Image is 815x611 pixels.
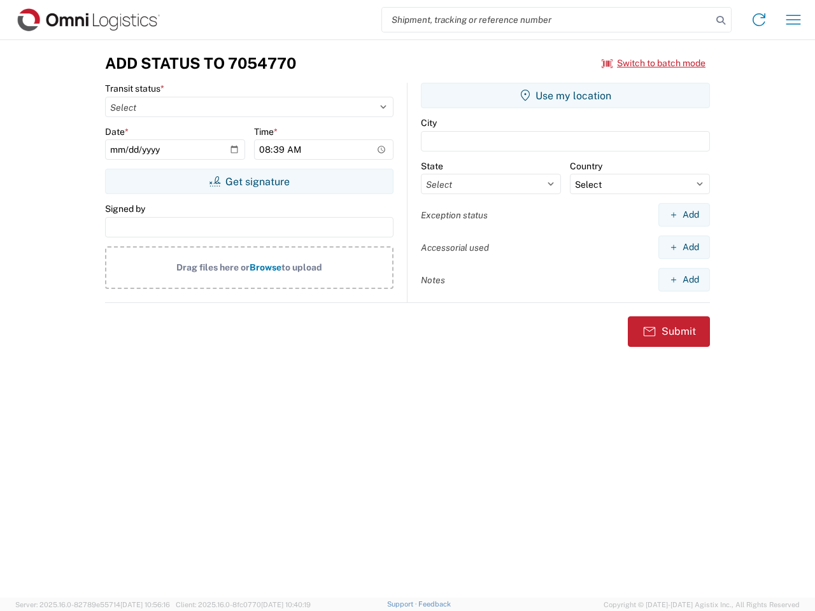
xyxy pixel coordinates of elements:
[604,599,800,610] span: Copyright © [DATE]-[DATE] Agistix Inc., All Rights Reserved
[105,169,393,194] button: Get signature
[570,160,602,172] label: Country
[418,600,451,608] a: Feedback
[261,601,311,608] span: [DATE] 10:40:19
[602,53,705,74] button: Switch to batch mode
[176,601,311,608] span: Client: 2025.16.0-8fc0770
[421,209,488,221] label: Exception status
[120,601,170,608] span: [DATE] 10:56:16
[421,160,443,172] label: State
[387,600,419,608] a: Support
[15,601,170,608] span: Server: 2025.16.0-82789e55714
[658,235,710,259] button: Add
[421,83,710,108] button: Use my location
[250,262,281,272] span: Browse
[658,203,710,227] button: Add
[281,262,322,272] span: to upload
[421,274,445,286] label: Notes
[105,203,145,214] label: Signed by
[105,54,296,73] h3: Add Status to 7054770
[658,268,710,291] button: Add
[254,126,278,137] label: Time
[421,117,437,129] label: City
[105,126,129,137] label: Date
[421,242,489,253] label: Accessorial used
[382,8,712,32] input: Shipment, tracking or reference number
[176,262,250,272] span: Drag files here or
[628,316,710,347] button: Submit
[105,83,164,94] label: Transit status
